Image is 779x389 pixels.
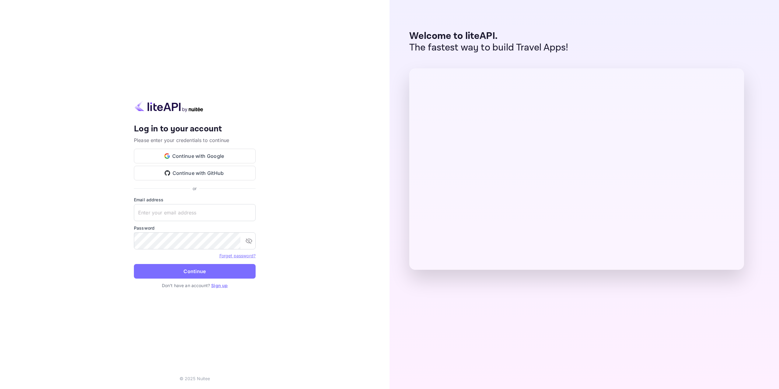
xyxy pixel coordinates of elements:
[134,264,256,279] button: Continue
[134,124,256,134] h4: Log in to your account
[243,235,255,247] button: toggle password visibility
[134,166,256,180] button: Continue with GitHub
[134,196,256,203] label: Email address
[219,252,256,259] a: Forget password?
[134,204,256,221] input: Enter your email address
[180,375,210,382] p: © 2025 Nuitee
[134,149,256,163] button: Continue with Google
[134,225,256,231] label: Password
[211,283,228,288] a: Sign up
[409,30,568,42] p: Welcome to liteAPI.
[409,68,744,270] img: liteAPI Dashboard Preview
[409,42,568,54] p: The fastest way to build Travel Apps!
[134,282,256,289] p: Don't have an account?
[219,253,256,258] a: Forget password?
[193,185,197,192] p: or
[134,137,256,144] p: Please enter your credentials to continue
[134,100,204,112] img: liteapi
